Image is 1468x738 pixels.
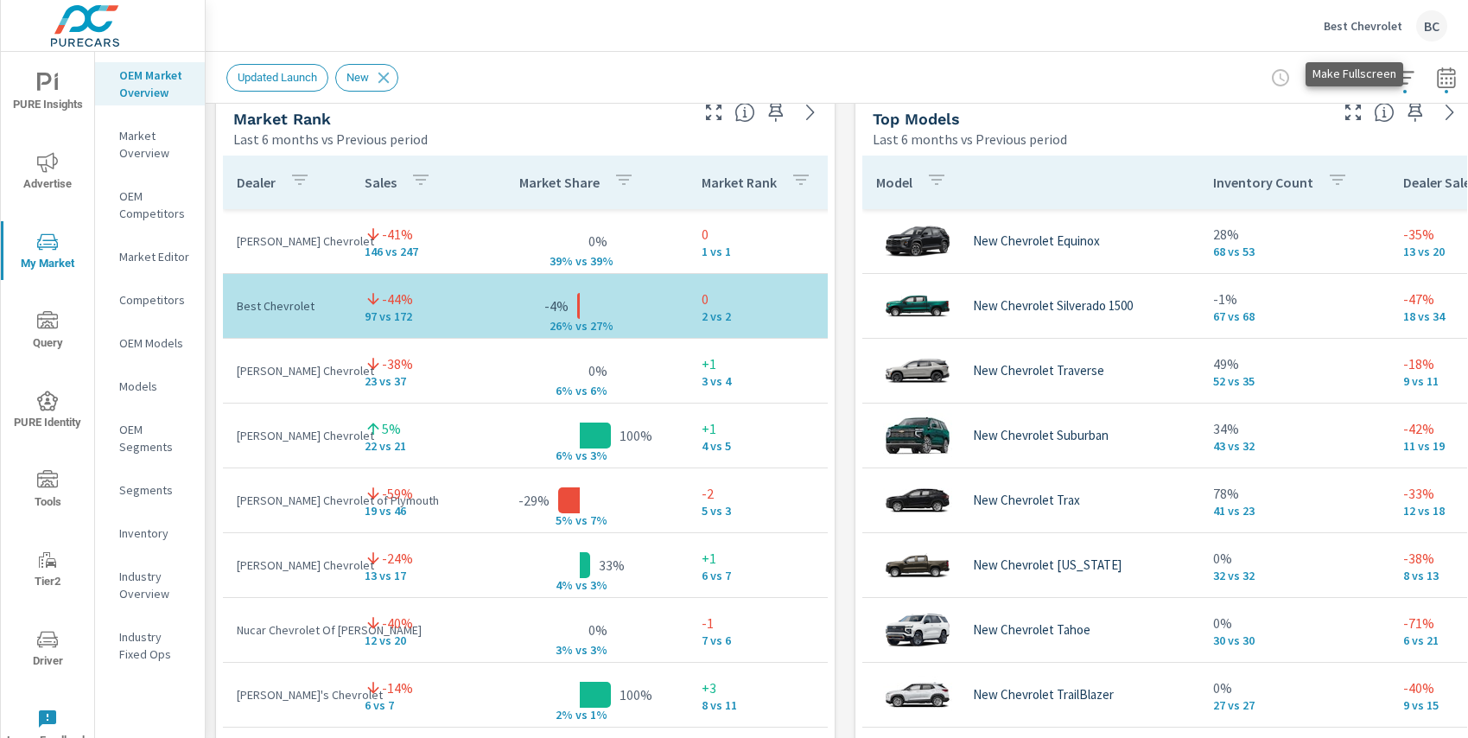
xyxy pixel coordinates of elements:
[1416,10,1447,41] div: BC
[873,129,1067,150] p: Last 6 months vs Previous period
[1213,309,1376,323] p: 67 vs 68
[227,71,327,84] span: Updated Launch
[119,481,191,499] p: Segments
[702,245,845,258] p: 1 vs 1
[537,707,581,722] p: 2% v
[599,555,625,576] p: 33%
[702,418,845,439] p: +1
[237,557,337,574] p: [PERSON_NAME] Chevrolet
[518,490,550,511] p: -29%
[382,289,413,309] p: -44%
[6,232,89,274] span: My Market
[6,550,89,592] span: Tier2
[6,73,89,115] span: PURE Insights
[883,539,952,591] img: glamour
[237,362,337,379] p: [PERSON_NAME] Chevrolet
[1213,633,1376,647] p: 30 vs 30
[119,291,191,309] p: Competitors
[544,296,569,316] p: -4%
[95,373,205,399] div: Models
[700,99,728,126] button: Make Fullscreen
[382,224,413,245] p: -41%
[537,448,581,463] p: 6% v
[702,224,845,245] p: 0
[6,470,89,512] span: Tools
[95,417,205,460] div: OEM Segments
[6,629,89,671] span: Driver
[1213,439,1376,453] p: 43 vs 32
[1213,374,1376,388] p: 52 vs 35
[702,613,845,633] p: -1
[1213,613,1376,633] p: 0%
[1401,99,1429,126] span: Save this to your personalized report
[119,628,191,663] p: Industry Fixed Ops
[95,330,205,356] div: OEM Models
[581,253,623,269] p: s 39%
[95,477,205,503] div: Segments
[537,512,581,528] p: 5% v
[95,520,205,546] div: Inventory
[702,569,845,582] p: 6 vs 7
[6,311,89,353] span: Query
[1213,418,1376,439] p: 34%
[588,360,607,381] p: 0%
[1436,99,1464,126] a: See more details in report
[973,493,1080,508] p: New Chevrolet Trax
[581,707,623,722] p: s 1%
[1213,483,1376,504] p: 78%
[237,174,276,191] p: Dealer
[973,363,1104,379] p: New Chevrolet Traverse
[883,280,952,332] img: glamour
[382,613,413,633] p: -40%
[702,504,845,518] p: 5 vs 3
[883,215,952,267] img: glamour
[876,174,912,191] p: Model
[382,483,413,504] p: -59%
[973,428,1109,443] p: New Chevrolet Suburban
[95,563,205,607] div: Industry Overview
[119,378,191,395] p: Models
[883,604,952,656] img: glamour
[336,71,379,84] span: New
[1388,60,1422,95] button: Apply Filters
[537,383,581,398] p: 6% v
[1213,678,1376,698] p: 0%
[237,427,337,444] p: [PERSON_NAME] Chevrolet
[1213,569,1376,582] p: 32 vs 32
[581,577,623,593] p: s 3%
[95,123,205,166] div: Market Overview
[873,110,960,128] h5: Top Models
[537,253,581,269] p: 39% v
[1346,60,1381,95] button: Print Report
[1213,245,1376,258] p: 68 vs 53
[365,698,458,712] p: 6 vs 7
[365,633,458,647] p: 12 vs 20
[581,642,623,658] p: s 3%
[588,231,607,251] p: 0%
[702,174,777,191] p: Market Rank
[537,577,581,593] p: 4% v
[365,439,458,453] p: 22 vs 21
[537,642,581,658] p: 3% v
[537,318,581,334] p: 26% v
[1213,289,1376,309] p: -1%
[365,569,458,582] p: 13 vs 17
[702,353,845,374] p: +1
[883,474,952,526] img: glamour
[382,678,413,698] p: -14%
[973,622,1090,638] p: New Chevrolet Tahoe
[382,548,413,569] p: -24%
[883,345,952,397] img: glamour
[237,686,337,703] p: [PERSON_NAME]'s Chevrolet
[588,620,607,640] p: 0%
[581,448,623,463] p: s 3%
[1305,60,1339,95] button: "Export Report to PDF"
[365,374,458,388] p: 23 vs 37
[119,127,191,162] p: Market Overview
[335,64,398,92] div: New
[119,67,191,101] p: OEM Market Overview
[237,621,337,639] p: Nucar Chevrolet Of [PERSON_NAME]
[1374,102,1395,123] span: Find the biggest opportunities within your model lineup nationwide. [Source: Market registration ...
[883,669,952,721] img: glamour
[95,244,205,270] div: Market Editor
